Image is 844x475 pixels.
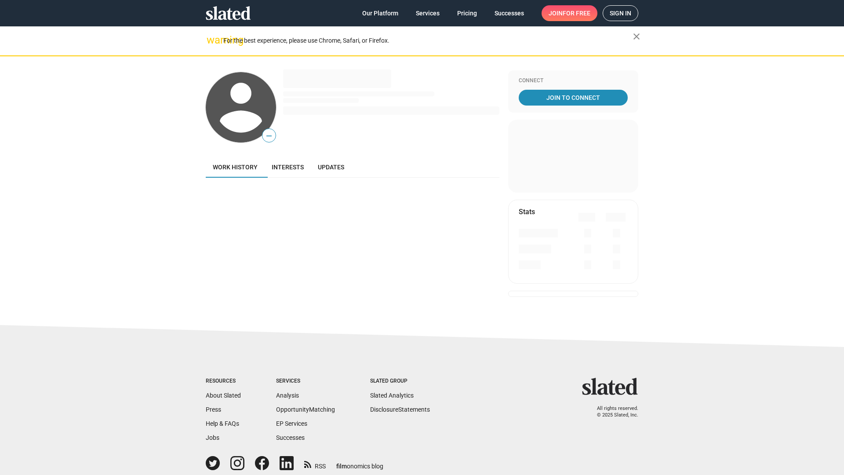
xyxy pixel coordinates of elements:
a: Sign in [603,5,638,21]
a: Jobs [206,434,219,441]
a: Services [409,5,447,21]
span: Join To Connect [520,90,626,106]
a: Slated Analytics [370,392,414,399]
span: for free [563,5,590,21]
span: Join [549,5,590,21]
a: DisclosureStatements [370,406,430,413]
a: Press [206,406,221,413]
span: — [262,130,276,142]
a: Our Platform [355,5,405,21]
a: Analysis [276,392,299,399]
a: Joinfor free [542,5,597,21]
a: Successes [276,434,305,441]
a: About Slated [206,392,241,399]
a: OpportunityMatching [276,406,335,413]
div: Resources [206,378,241,385]
div: Connect [519,77,628,84]
span: Services [416,5,440,21]
span: Pricing [457,5,477,21]
a: Interests [265,157,311,178]
mat-icon: close [631,31,642,42]
a: EP Services [276,420,307,427]
a: Work history [206,157,265,178]
div: Slated Group [370,378,430,385]
span: Updates [318,164,344,171]
span: Sign in [610,6,631,21]
span: Interests [272,164,304,171]
span: Work history [213,164,258,171]
span: Successes [495,5,524,21]
a: Successes [487,5,531,21]
div: Services [276,378,335,385]
a: Help & FAQs [206,420,239,427]
a: Updates [311,157,351,178]
mat-card-title: Stats [519,207,535,216]
span: Our Platform [362,5,398,21]
a: Pricing [450,5,484,21]
span: film [336,463,347,470]
div: For the best experience, please use Chrome, Safari, or Firefox. [223,35,633,47]
mat-icon: warning [207,35,217,45]
a: RSS [304,457,326,471]
a: Join To Connect [519,90,628,106]
p: All rights reserved. © 2025 Slated, Inc. [588,406,638,418]
a: filmonomics blog [336,455,383,471]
